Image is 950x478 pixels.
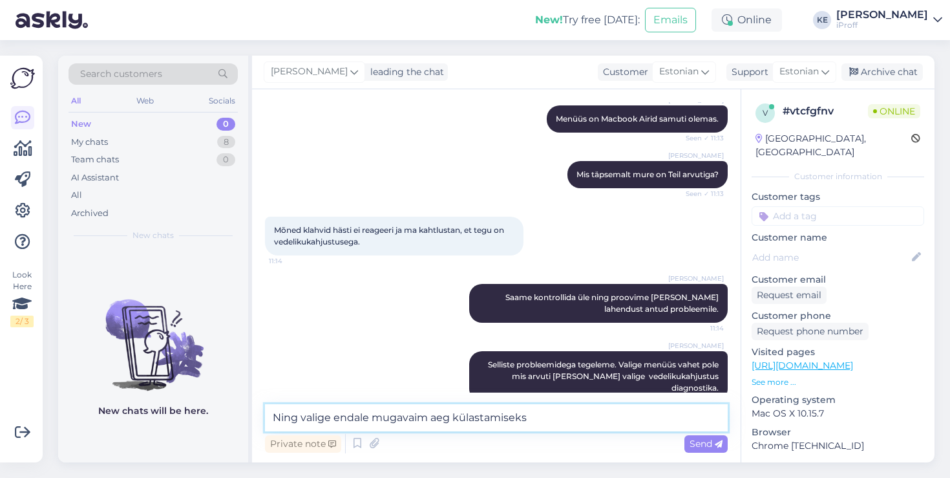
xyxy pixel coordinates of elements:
span: Seen ✓ 11:13 [675,189,724,199]
span: Selliste probleemidega tegeleme. Valige menüüs vahet pole mis arvuti [PERSON_NAME] valige vedelik... [488,360,721,393]
span: Estonian [659,65,699,79]
div: All [71,189,82,202]
div: 8 [217,136,235,149]
p: Mac OS X 10.15.7 [752,407,924,420]
span: Seen ✓ 11:13 [675,133,724,143]
b: New! [535,14,563,26]
div: Customer information [752,171,924,182]
div: Private note [265,435,341,453]
div: Archived [71,207,109,220]
div: Team chats [71,153,119,166]
div: # vtcfgfnv [783,103,868,119]
span: New chats [132,230,174,241]
p: New chats will be here. [98,404,208,418]
div: leading the chat [365,65,444,79]
div: Customer [598,65,648,79]
div: iProff [836,20,928,30]
div: AI Assistant [71,171,119,184]
span: [PERSON_NAME] [668,341,724,351]
img: Askly Logo [10,66,35,91]
div: Look Here [10,269,34,327]
span: Send [690,438,723,450]
button: Emails [645,8,696,32]
a: [URL][DOMAIN_NAME] [752,360,853,371]
span: Saame kontrollida üle ning proovime [PERSON_NAME] lahendust antud probleemile. [505,292,721,314]
div: Online [712,8,782,32]
span: [PERSON_NAME] [271,65,348,79]
span: Online [868,104,920,118]
div: 0 [216,118,235,131]
div: 2 / 3 [10,316,34,327]
p: Operating system [752,393,924,407]
input: Add a tag [752,206,924,226]
p: See more ... [752,376,924,388]
div: Request phone number [752,323,869,340]
input: Add name [752,250,909,265]
div: My chats [71,136,108,149]
p: Customer email [752,273,924,287]
div: Request email [752,287,827,304]
span: [PERSON_NAME] [668,151,724,160]
span: Estonian [779,65,819,79]
span: 11:14 [269,256,317,266]
p: Chrome [TECHNICAL_ID] [752,439,924,453]
textarea: Ning valige endale mugavaim aeg külastamisek [265,404,728,431]
div: 0 [216,153,235,166]
div: Web [134,92,156,109]
div: All [69,92,83,109]
img: No chats [58,276,248,393]
div: Try free [DATE]: [535,12,640,28]
div: Socials [206,92,238,109]
span: Search customers [80,67,162,81]
div: [GEOGRAPHIC_DATA], [GEOGRAPHIC_DATA] [755,132,911,159]
span: [PERSON_NAME] [668,274,724,283]
div: New [71,118,91,131]
span: Menüüs on Macbook Airid samuti olemas. [556,114,719,124]
div: [PERSON_NAME] [836,10,928,20]
div: Archive chat [841,63,923,81]
div: Support [726,65,768,79]
span: 11:14 [675,323,724,333]
span: Mis täpsemalt mure on Teil arvutiga? [576,169,719,179]
p: Customer name [752,231,924,244]
div: KE [813,11,831,29]
p: Browser [752,426,924,439]
p: Customer phone [752,309,924,323]
p: Visited pages [752,345,924,359]
a: [PERSON_NAME]iProff [836,10,942,30]
span: Mõned klahvid hästi ei reageeri ja ma kahtlustan, et tegu on vedelikukahjustusega. [274,225,506,246]
p: Customer tags [752,190,924,204]
span: v [763,108,768,118]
